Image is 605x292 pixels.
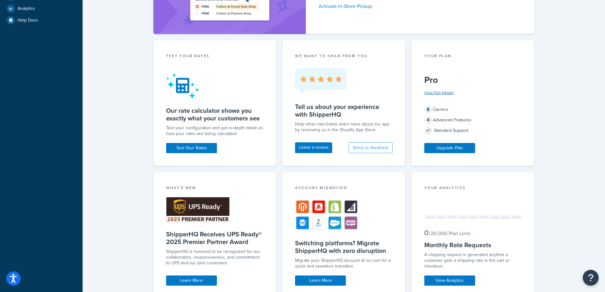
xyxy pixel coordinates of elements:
small: / 20,000 Plan Limit [429,230,470,237]
div: Account Migration [295,185,393,192]
div: Migrate your ShipperHQ account at no cost for a quick and seamless transition. [295,258,393,269]
h5: Pro [424,75,522,85]
h5: Monthly Rate Requests [424,241,522,249]
div: Test your configuration and get in-depth detail on how your rates are being calculated. [166,125,264,137]
div: What's New [166,185,264,192]
a: Test Your Rates [166,143,217,153]
h5: Our rate calculator shows you exactly what your customers see [166,107,264,122]
div: Standard Support [424,126,522,135]
h5: ShipperHQ Receives UPS Ready® 2025 Premier Partner Award [166,230,264,246]
button: Send us feedback [349,142,393,153]
div: Test your rates [166,53,264,60]
h5: Switching platforms? Migrate ShipperHQ with zero disruption [295,239,393,255]
a: View Analytics [424,275,475,286]
div: Advanced Features [424,116,522,125]
span: Help Docs [17,18,38,23]
div: A shipping request is generated anytime a customer gets a shipping rate in the cart or checkout. [424,252,522,269]
span: 4 [424,116,432,124]
a: Leave a review [295,142,332,153]
button: Open Resource Center [583,270,599,286]
span: Analytics [17,6,35,11]
span: 0 [424,227,428,238]
a: View Plan Details [424,90,454,96]
a: Help Docs [5,15,78,26]
a: Upgrade Plan [424,143,475,153]
div: Carriers [424,105,522,114]
div: Your Analytics [424,185,522,192]
a: Learn More [295,275,346,286]
p: Help other merchants learn more about our app by reviewing us in the Shopify App Store. [295,121,393,133]
span: 8 [424,106,432,113]
a: Activate In-Store Pickup [319,2,519,11]
p: we want to hear from you [295,53,393,59]
p: ShipperHQ is honored to be recognized for our collaboration, responsiveness, and commitment to UP... [166,249,264,266]
a: Learn More [166,275,217,286]
h5: Tell us about your experience with ShipperHQ [295,103,393,118]
div: Your Plan [424,53,522,60]
a: Analytics [5,3,78,14]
